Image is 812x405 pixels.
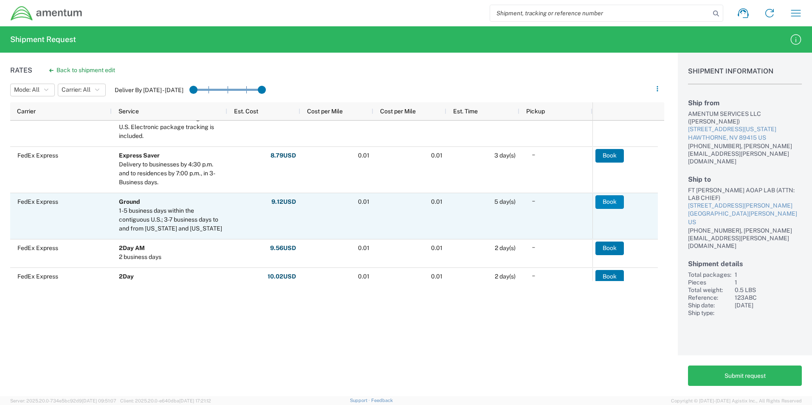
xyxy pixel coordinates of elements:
div: 0.5 LBS [735,286,802,294]
div: Ship type: [688,309,731,317]
a: Support [350,398,371,403]
div: Total weight: [688,286,731,294]
button: 9.12USD [271,195,296,209]
span: Copyright © [DATE]-[DATE] Agistix Inc., All Rights Reserved [671,397,802,405]
span: Est. Cost [234,108,258,115]
div: FT [PERSON_NAME] AOAP LAB (ATTN: LAB CHIEF) [688,186,802,202]
div: Total packages: [688,271,731,278]
span: [DATE] 09:51:07 [82,398,116,403]
strong: 9.56 USD [270,244,296,252]
input: Shipment, tracking or reference number [490,5,710,21]
a: [STREET_ADDRESS][US_STATE]HAWTHORNE, NV 89415 US [688,125,802,142]
div: Pieces [688,278,731,286]
div: Ship date: [688,301,731,309]
h2: Shipment details [688,260,802,268]
span: Server: 2025.20.0-734e5bc92d9 [10,398,116,403]
b: 2Day [119,273,134,280]
div: [GEOGRAPHIC_DATA][PERSON_NAME] US [688,210,802,226]
button: Book [595,149,624,163]
span: 5 day(s) [494,198,516,205]
label: Deliver By [DATE] - [DATE] [115,86,183,94]
a: [STREET_ADDRESS][PERSON_NAME][GEOGRAPHIC_DATA][PERSON_NAME] US [688,202,802,227]
span: Pickup [526,108,545,115]
span: Client: 2025.20.0-e640dba [120,398,211,403]
button: Book [595,242,624,255]
div: 1-5 business days within the contiguous U.S.; 3-7 business days to and from Alaska and Hawaii [119,206,223,233]
span: Cost per Mile [307,108,343,115]
span: 0.01 [431,198,443,205]
span: FedEx Express [17,198,58,205]
span: 0.01 [431,245,443,251]
span: 0.01 [358,152,369,159]
span: 0.01 [431,152,443,159]
div: 2 business days [119,253,161,262]
b: Express Saver [119,152,160,159]
button: Carrier: All [58,84,106,96]
div: 123ABC [735,294,802,301]
span: [DATE] 17:21:12 [179,398,211,403]
div: [PHONE_NUMBER], [PERSON_NAME][EMAIL_ADDRESS][PERSON_NAME][DOMAIN_NAME] [688,142,802,165]
div: 1 [735,278,802,286]
div: Delivery to businesses by 4:30 p.m. and to residences by 7:00 p.m., in 3-Business days. [119,160,223,187]
span: 0.01 [358,273,369,280]
div: [STREET_ADDRESS][PERSON_NAME] [688,202,802,210]
button: Book [595,195,624,209]
h2: Shipment Request [10,34,76,45]
b: Ground [119,198,140,205]
strong: 8.79 USD [271,152,296,160]
button: Mode: All [10,84,55,96]
span: 0.01 [431,273,443,280]
div: [PHONE_NUMBER], [PERSON_NAME][EMAIL_ADDRESS][PERSON_NAME][DOMAIN_NAME] [688,227,802,250]
span: 0.01 [358,198,369,205]
div: [DATE] [735,301,802,309]
h2: Ship from [688,99,802,107]
a: Feedback [371,398,393,403]
h2: Ship to [688,175,802,183]
span: Est. Time [453,108,478,115]
button: 10.02USD [267,270,296,284]
div: [STREET_ADDRESS][US_STATE] [688,125,802,134]
strong: 10.02 USD [268,273,296,281]
span: 2 day(s) [495,245,516,251]
div: 1 [735,271,802,278]
span: Service [118,108,139,115]
span: Carrier: All [62,86,90,94]
button: 8.79USD [270,149,296,163]
div: Reference: [688,294,731,301]
button: Back to shipment edit [42,63,122,78]
span: 0.01 [358,245,369,251]
span: FedEx Express [17,245,58,251]
button: Book [595,270,624,284]
span: 2 day(s) [495,273,516,280]
button: Submit request [688,366,802,386]
button: 9.56USD [270,242,296,255]
span: 3 day(s) [494,152,516,159]
h1: Rates [10,66,32,74]
span: FedEx Express [17,152,58,159]
strong: 9.12 USD [271,198,296,206]
img: dyncorp [10,6,83,21]
span: Cost per Mile [380,108,416,115]
b: 2Day AM [119,245,145,251]
h1: Shipment Information [688,67,802,84]
div: HAWTHORNE, NV 89415 US [688,134,802,142]
span: FedEx Express [17,273,58,280]
div: AMENTUM SERVICES LLC ([PERSON_NAME]) [688,110,802,125]
span: Carrier [17,108,36,115]
span: Mode: All [14,86,39,94]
